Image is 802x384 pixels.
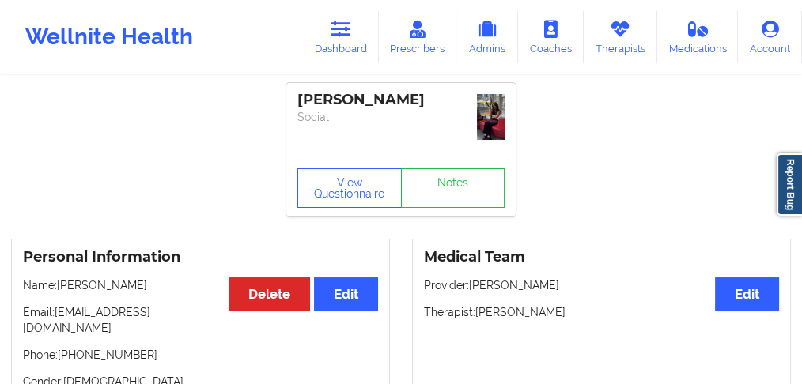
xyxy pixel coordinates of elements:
a: Therapists [584,11,657,63]
h3: Personal Information [23,248,378,266]
button: View Questionnaire [297,168,402,208]
button: Edit [715,277,779,311]
a: Coaches [518,11,584,63]
div: [PERSON_NAME] [297,91,505,109]
a: Notes [401,168,505,208]
button: Edit [314,277,378,311]
h3: Medical Team [424,248,779,266]
a: Dashboard [303,11,379,63]
a: Prescribers [379,11,457,63]
p: Email: [EMAIL_ADDRESS][DOMAIN_NAME] [23,304,378,336]
p: Therapist: [PERSON_NAME] [424,304,779,320]
p: Provider: [PERSON_NAME] [424,277,779,293]
a: Medications [657,11,739,63]
p: Phone: [PHONE_NUMBER] [23,347,378,363]
a: Report Bug [777,153,802,216]
a: Account [738,11,802,63]
a: Admins [456,11,518,63]
p: Social [297,109,505,125]
button: Delete [229,277,310,311]
p: Name: [PERSON_NAME] [23,277,378,293]
img: 878550a3-27d0-4f8c-8773-67a2672d3402_2a30e30d-62a4-4099-aa05-24d1a1861b60F60EB9F5-3D94-4E44-A1B4-... [477,94,505,140]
